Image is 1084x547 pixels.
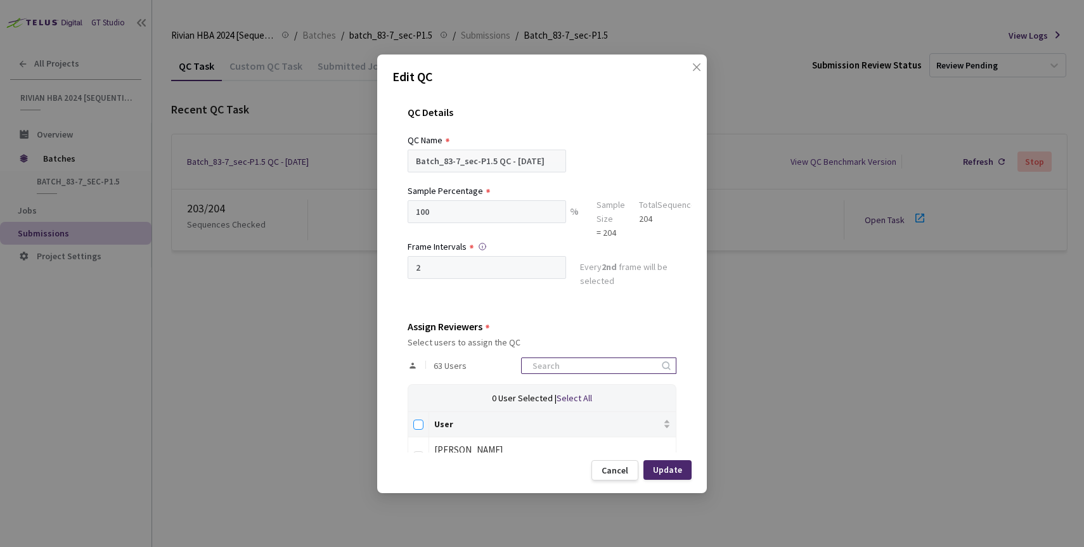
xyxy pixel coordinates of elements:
[692,62,702,98] span: close
[679,62,699,82] button: Close
[434,442,671,458] div: [PERSON_NAME]
[408,256,566,279] input: Enter frame interval
[597,198,625,226] div: Sample Size
[392,67,692,86] p: Edit QC
[557,392,592,404] span: Select All
[429,412,676,437] th: User
[408,106,676,133] div: QC Details
[602,465,628,475] div: Cancel
[408,133,442,147] div: QC Name
[580,260,676,290] div: Every frame will be selected
[492,392,557,404] span: 0 User Selected |
[408,337,676,347] div: Select users to assign the QC
[639,212,700,226] div: 204
[434,361,467,371] span: 63 Users
[597,226,625,240] div: = 204
[602,261,617,273] strong: 2nd
[525,358,660,373] input: Search
[566,200,583,240] div: %
[639,198,700,212] div: Total Sequences
[408,200,566,223] input: e.g. 10
[408,321,482,332] div: Assign Reviewers
[408,240,467,254] div: Frame Intervals
[434,419,661,429] span: User
[408,184,483,198] div: Sample Percentage
[653,465,682,475] div: Update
